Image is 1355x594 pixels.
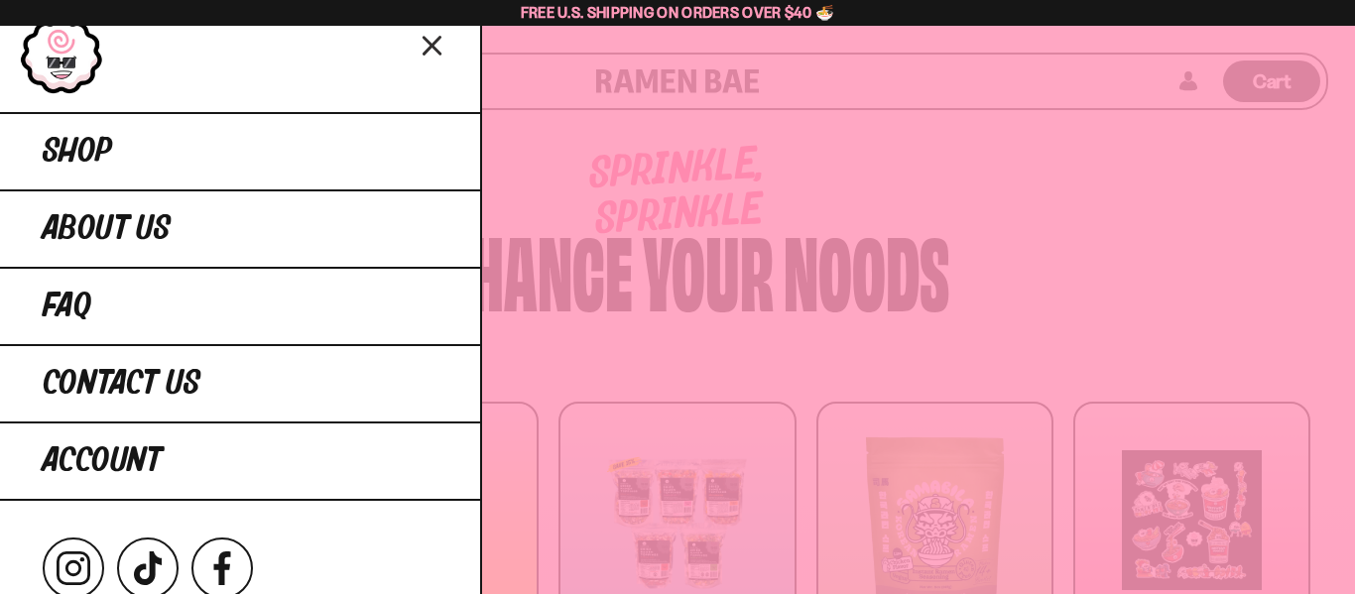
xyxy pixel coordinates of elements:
span: About Us [43,211,171,247]
span: Account [43,443,162,479]
span: FAQ [43,289,91,324]
span: Contact Us [43,366,200,402]
button: Close menu [416,27,450,61]
span: Shop [43,134,112,170]
span: Free U.S. Shipping on Orders over $40 🍜 [521,3,835,22]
